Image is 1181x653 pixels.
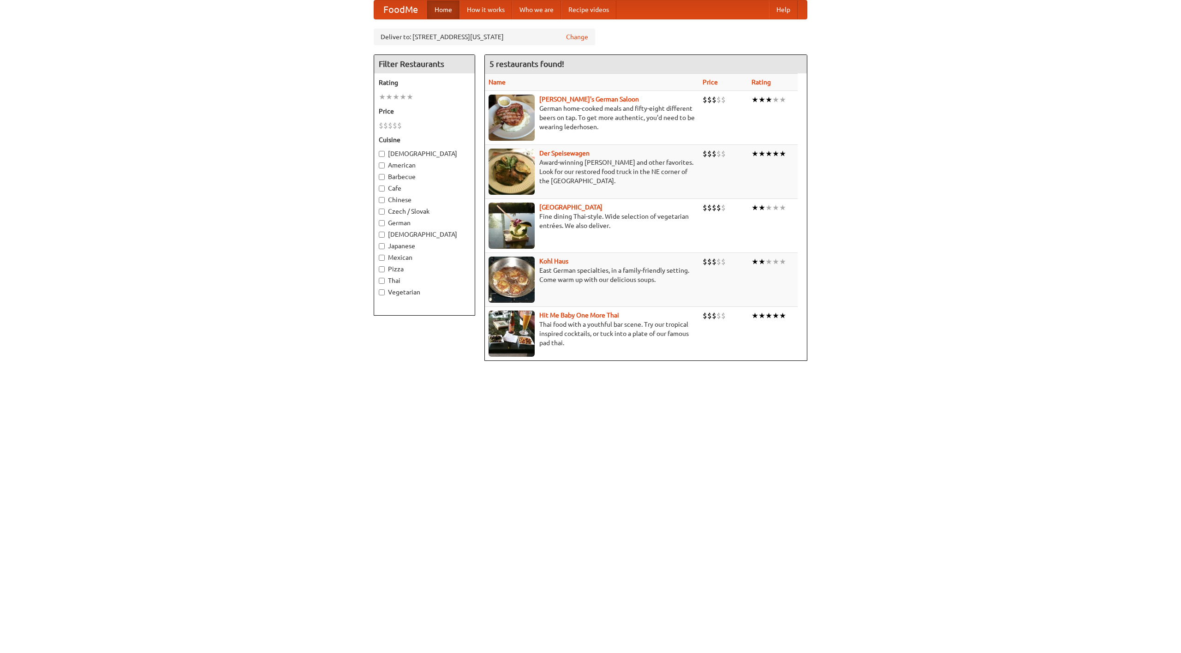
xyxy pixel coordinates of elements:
a: Change [566,32,588,42]
li: ★ [386,92,393,102]
li: ★ [758,95,765,105]
p: East German specialties, in a family-friendly setting. Come warm up with our delicious soups. [489,266,695,284]
h5: Cuisine [379,135,470,144]
img: speisewagen.jpg [489,149,535,195]
label: Thai [379,276,470,285]
li: $ [707,311,712,321]
a: [GEOGRAPHIC_DATA] [539,204,602,211]
li: $ [712,149,716,159]
li: $ [716,257,721,267]
li: $ [388,120,393,131]
a: Price [703,78,718,86]
a: Help [769,0,798,19]
li: $ [721,95,726,105]
li: $ [383,120,388,131]
div: Deliver to: [STREET_ADDRESS][US_STATE] [374,29,595,45]
li: $ [712,257,716,267]
input: Mexican [379,255,385,261]
input: Chinese [379,197,385,203]
h5: Price [379,107,470,116]
li: ★ [772,95,779,105]
label: Barbecue [379,172,470,181]
li: ★ [765,203,772,213]
li: $ [707,95,712,105]
a: Name [489,78,506,86]
li: ★ [772,257,779,267]
label: Mexican [379,253,470,262]
li: $ [712,203,716,213]
label: Chinese [379,195,470,204]
li: $ [712,95,716,105]
a: Hit Me Baby One More Thai [539,312,619,319]
li: ★ [779,95,786,105]
label: Japanese [379,241,470,251]
li: ★ [752,95,758,105]
li: ★ [752,311,758,321]
h4: Filter Restaurants [374,55,475,73]
li: ★ [752,257,758,267]
li: ★ [779,203,786,213]
li: ★ [765,95,772,105]
img: babythai.jpg [489,311,535,357]
input: German [379,220,385,226]
label: German [379,218,470,228]
p: German home-cooked meals and fifty-eight different beers on tap. To get more authentic, you'd nee... [489,104,695,132]
li: $ [707,257,712,267]
li: $ [397,120,402,131]
li: $ [393,120,397,131]
li: $ [721,149,726,159]
a: Recipe videos [561,0,616,19]
li: $ [707,149,712,159]
li: $ [703,95,707,105]
h5: Rating [379,78,470,87]
a: Kohl Haus [539,258,568,265]
input: Vegetarian [379,289,385,295]
a: Who we are [512,0,561,19]
a: [PERSON_NAME]'s German Saloon [539,96,639,103]
label: [DEMOGRAPHIC_DATA] [379,230,470,239]
li: $ [379,120,383,131]
li: ★ [758,149,765,159]
li: ★ [779,149,786,159]
li: ★ [758,257,765,267]
p: Thai food with a youthful bar scene. Try our tropical inspired cocktails, or tuck into a plate of... [489,320,695,347]
li: ★ [400,92,406,102]
a: Der Speisewagen [539,150,590,157]
img: satay.jpg [489,203,535,249]
p: Fine dining Thai-style. Wide selection of vegetarian entrées. We also deliver. [489,212,695,230]
li: ★ [752,203,758,213]
p: Award-winning [PERSON_NAME] and other favorites. Look for our restored food truck in the NE corne... [489,158,695,186]
li: ★ [779,311,786,321]
a: Home [427,0,459,19]
li: $ [703,257,707,267]
label: Vegetarian [379,288,470,297]
li: $ [703,311,707,321]
label: American [379,161,470,170]
ng-pluralize: 5 restaurants found! [489,60,564,68]
li: ★ [772,149,779,159]
li: $ [721,311,726,321]
img: esthers.jpg [489,95,535,141]
li: ★ [406,92,413,102]
li: ★ [779,257,786,267]
li: $ [716,311,721,321]
label: [DEMOGRAPHIC_DATA] [379,149,470,158]
li: $ [707,203,712,213]
a: Rating [752,78,771,86]
input: Thai [379,278,385,284]
a: FoodMe [374,0,427,19]
li: ★ [393,92,400,102]
input: Pizza [379,266,385,272]
input: Czech / Slovak [379,209,385,215]
li: ★ [758,311,765,321]
input: Barbecue [379,174,385,180]
li: $ [703,149,707,159]
input: [DEMOGRAPHIC_DATA] [379,232,385,238]
li: ★ [758,203,765,213]
input: Japanese [379,243,385,249]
